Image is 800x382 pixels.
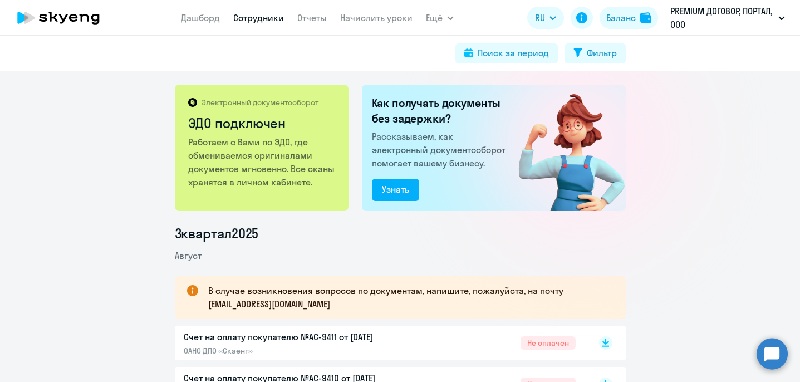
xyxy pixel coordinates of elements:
[640,12,651,23] img: balance
[500,85,626,211] img: connected
[426,11,443,25] span: Ещё
[565,43,626,63] button: Фильтр
[670,4,774,31] p: PREMIUM ДОГОВОР, ПОРТАЛ, ООО
[426,7,454,29] button: Ещё
[233,12,284,23] a: Сотрудники
[202,97,318,107] p: Электронный документооборот
[208,284,606,311] p: В случае возникновения вопросов по документам, напишите, пожалуйста, на почту [EMAIL_ADDRESS][DOM...
[297,12,327,23] a: Отчеты
[665,4,791,31] button: PREMIUM ДОГОВОР, ПОРТАЛ, ООО
[175,224,626,242] li: 3 квартал 2025
[521,336,576,350] span: Не оплачен
[535,11,545,25] span: RU
[600,7,658,29] button: Балансbalance
[175,250,202,261] span: Август
[184,346,418,356] p: ОАНО ДПО «Скаенг»
[372,95,510,126] h2: Как получать документы без задержки?
[606,11,636,25] div: Баланс
[188,114,337,132] h2: ЭДО подключен
[372,130,510,170] p: Рассказываем, как электронный документооборот помогает вашему бизнесу.
[527,7,564,29] button: RU
[340,12,413,23] a: Начислить уроки
[184,330,418,344] p: Счет на оплату покупателю №AC-9411 от [DATE]
[181,12,220,23] a: Дашборд
[372,179,419,201] button: Узнать
[382,183,409,196] div: Узнать
[188,135,337,189] p: Работаем с Вами по ЭДО, где обмениваемся оригиналами документов мгновенно. Все сканы хранятся в л...
[184,330,576,356] a: Счет на оплату покупателю №AC-9411 от [DATE]ОАНО ДПО «Скаенг»Не оплачен
[455,43,558,63] button: Поиск за период
[478,46,549,60] div: Поиск за период
[587,46,617,60] div: Фильтр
